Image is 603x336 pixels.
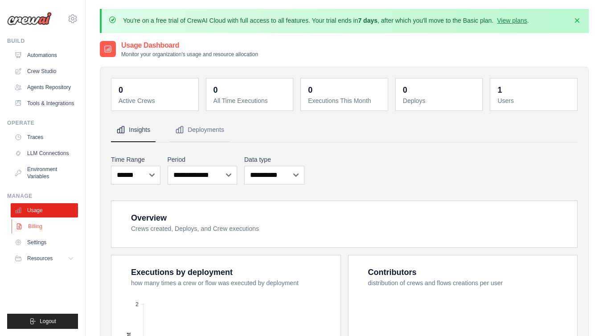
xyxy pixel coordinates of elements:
dt: how many times a crew or flow was executed by deployment [131,279,330,287]
div: Build [7,37,78,45]
label: Period [168,155,238,164]
div: Operate [7,119,78,127]
h2: Usage Dashboard [121,40,258,51]
dt: All Time Executions [213,96,288,105]
a: Billing [12,219,79,234]
div: 1 [497,84,502,96]
label: Data type [244,155,304,164]
a: Crew Studio [11,64,78,78]
dt: Deploys [403,96,477,105]
button: Resources [11,251,78,266]
div: 0 [119,84,123,96]
div: 0 [308,84,312,96]
tspan: 2 [135,301,139,307]
div: Executions by deployment [131,266,233,279]
nav: Tabs [111,118,578,142]
button: Deployments [170,118,230,142]
span: Resources [27,255,53,262]
dt: Users [497,96,572,105]
dt: Active Crews [119,96,193,105]
a: Tools & Integrations [11,96,78,111]
div: 0 [403,84,407,96]
a: Settings [11,235,78,250]
div: Overview [131,212,167,224]
a: Traces [11,130,78,144]
a: Usage [11,203,78,217]
a: Automations [11,48,78,62]
label: Time Range [111,155,160,164]
dt: Crews created, Deploys, and Crew executions [131,224,566,233]
a: LLM Connections [11,146,78,160]
strong: 7 days [358,17,377,24]
div: 0 [213,84,218,96]
p: Monitor your organization's usage and resource allocation [121,51,258,58]
span: Logout [40,318,56,325]
a: View plans [497,17,527,24]
div: Contributors [368,266,417,279]
img: Logo [7,12,52,25]
a: Environment Variables [11,162,78,184]
a: Agents Repository [11,80,78,94]
p: You're on a free trial of CrewAI Cloud with full access to all features. Your trial ends in , aft... [123,16,529,25]
button: Insights [111,118,156,142]
dt: distribution of crews and flows creations per user [368,279,567,287]
div: Manage [7,193,78,200]
button: Logout [7,314,78,329]
dt: Executions This Month [308,96,382,105]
